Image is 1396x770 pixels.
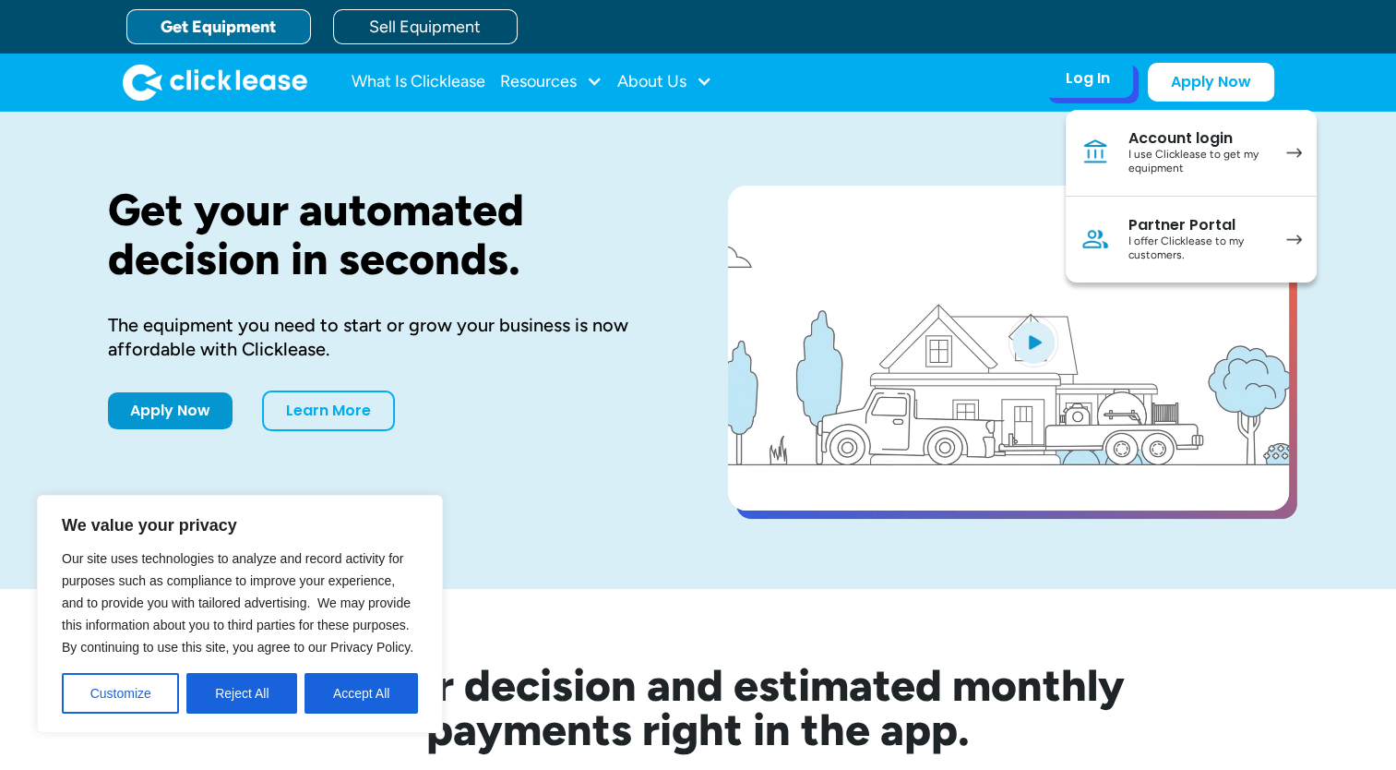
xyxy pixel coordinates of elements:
a: Apply Now [108,392,233,429]
a: Partner PortalI offer Clicklease to my customers. [1066,197,1317,283]
h1: Get your automated decision in seconds. [108,186,669,283]
button: Accept All [304,673,418,714]
a: Get Equipment [126,9,311,44]
div: Account login [1128,129,1268,148]
a: Sell Equipment [333,9,518,44]
img: Person icon [1080,224,1110,254]
a: Apply Now [1148,63,1274,102]
div: Log In [1066,69,1110,88]
button: Reject All [186,673,297,714]
div: I use Clicklease to get my equipment [1128,148,1268,176]
button: Customize [62,673,179,714]
img: arrow [1286,235,1302,245]
a: home [123,64,307,101]
div: The equipment you need to start or grow your business is now affordable with Clicklease. [108,313,669,361]
nav: Log In [1066,110,1317,283]
a: open lightbox [728,186,1289,511]
span: Our site uses technologies to analyze and record activity for purposes such as compliance to impr... [62,551,413,655]
div: Partner Portal [1128,216,1268,235]
div: I offer Clicklease to my customers. [1128,235,1268,263]
img: arrow [1286,148,1302,158]
div: We value your privacy [37,495,443,733]
p: We value your privacy [62,514,418,536]
img: Bank icon [1080,138,1110,167]
h2: See your decision and estimated monthly payments right in the app. [182,663,1215,752]
div: About Us [617,64,712,101]
div: Resources [500,64,603,101]
a: Learn More [262,391,395,431]
img: Blue play button logo on a light blue circular background [1008,316,1058,367]
a: Account loginI use Clicklease to get my equipment [1066,110,1317,197]
a: What Is Clicklease [352,64,485,101]
img: Clicklease logo [123,64,307,101]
